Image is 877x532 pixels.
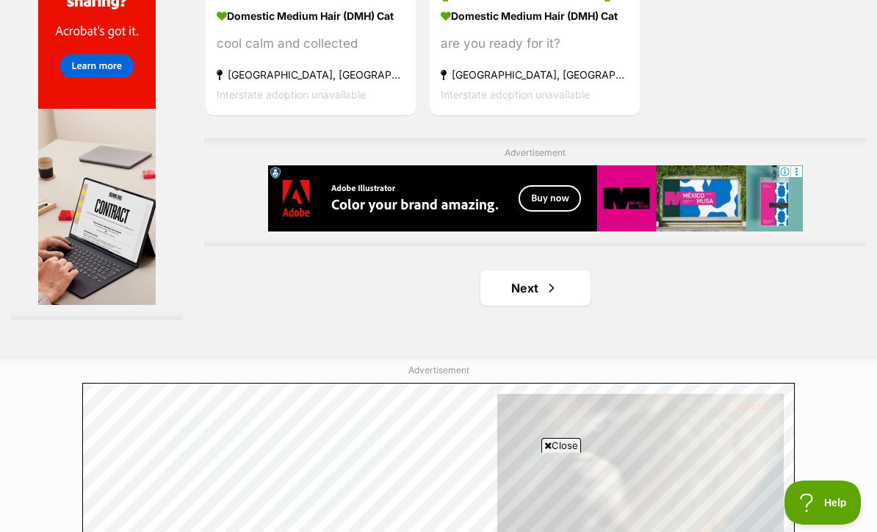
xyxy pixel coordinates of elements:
[204,138,866,246] div: Advertisement
[217,4,405,26] strong: Domestic Medium Hair (DMH) Cat
[82,459,795,525] iframe: Advertisement
[441,64,629,84] strong: [GEOGRAPHIC_DATA], [GEOGRAPHIC_DATA]
[441,4,629,26] strong: Domestic Medium Hair (DMH) Cat
[217,64,405,84] strong: [GEOGRAPHIC_DATA], [GEOGRAPHIC_DATA]
[217,87,366,100] span: Interstate adoption unavailable
[441,33,629,53] div: are you ready for it?
[217,33,405,53] div: cool calm and collected
[541,438,581,453] span: Close
[784,481,862,525] iframe: Help Scout Beacon - Open
[441,87,590,100] span: Interstate adoption unavailable
[204,270,866,306] nav: Pagination
[480,270,591,306] a: Next page
[268,165,803,231] iframe: Advertisement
